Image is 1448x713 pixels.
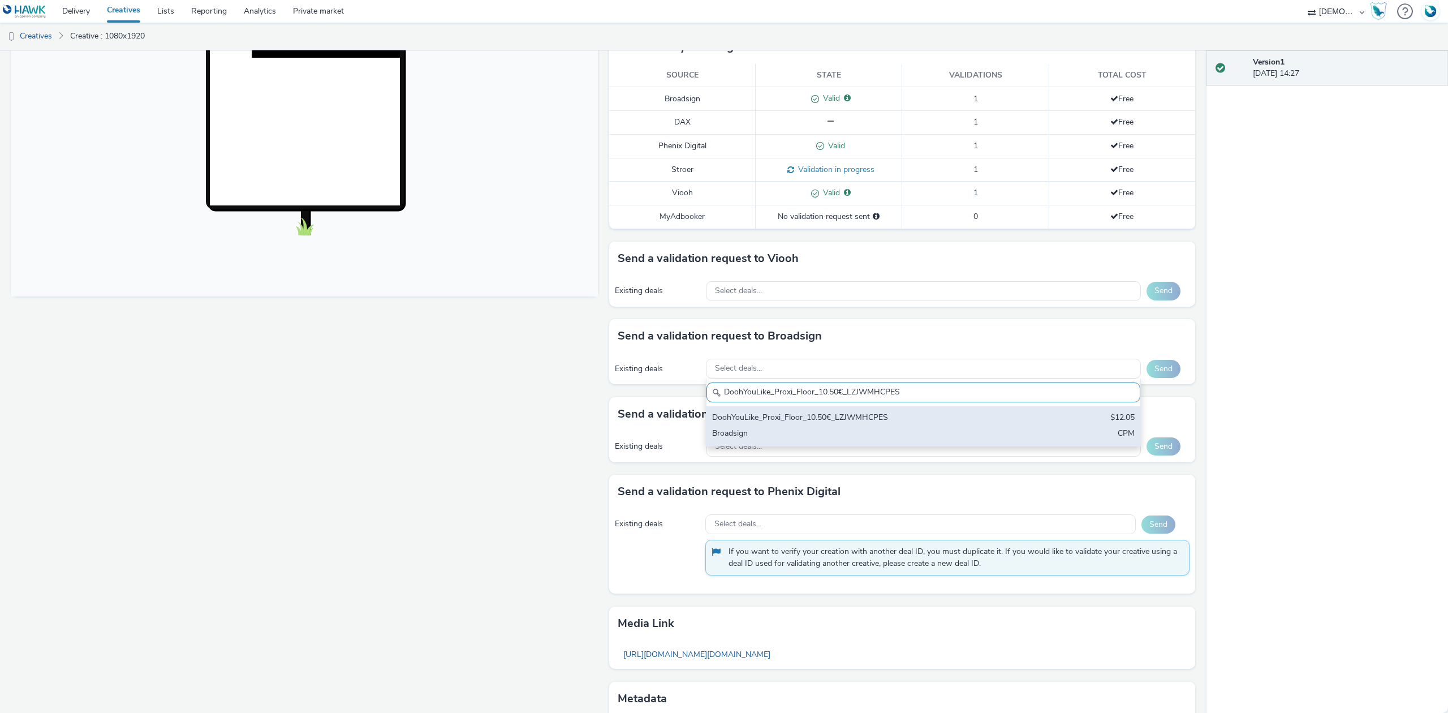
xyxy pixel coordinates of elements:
img: undefined Logo [3,5,46,19]
td: Stroer [609,158,756,182]
span: 1 [973,140,978,151]
h3: Send a validation request to Broadsign [618,328,822,345]
td: Phenix Digital [609,134,756,158]
div: Existing deals [615,441,701,452]
span: Free [1110,164,1134,175]
span: If you want to verify your creation with another deal ID, you must duplicate it. If you would lik... [729,546,1178,569]
span: 1 [973,93,978,104]
span: 1 [973,187,978,198]
h3: Send a validation request to Viooh [618,250,799,267]
span: Free [1110,93,1134,104]
input: Search...... [706,383,1140,402]
button: Send [1147,360,1180,378]
td: DAX [609,111,756,134]
h3: Media link [618,615,674,632]
div: Broadsign [712,428,992,441]
span: Validation in progress [794,164,874,175]
img: Account FR [1422,3,1439,20]
div: Existing deals [615,363,701,375]
th: Source [609,64,756,87]
span: Valid [819,187,840,198]
div: CPM [1118,428,1135,441]
th: State [756,64,902,87]
img: dooh [6,31,17,42]
span: 1 [973,117,978,127]
td: MyAdbooker [609,205,756,229]
span: 1 [973,164,978,175]
span: Select deals... [715,364,762,373]
th: Total cost [1049,64,1195,87]
td: Viooh [609,182,756,205]
a: Hawk Academy [1370,2,1391,20]
div: $12.05 [1110,412,1135,425]
span: Select deals... [715,286,762,296]
span: Valid [824,140,845,151]
div: DoohYouLike_Proxi_Floor_10.50€_LZJWMHCPES [712,412,992,425]
span: 0 [973,211,978,222]
strong: Version 1 [1253,57,1285,67]
div: [DATE] 14:27 [1253,57,1439,80]
span: Valid [819,93,840,104]
td: Broadsign [609,87,756,111]
div: No validation request sent [761,211,896,222]
h3: Send a validation request to MyAdbooker [618,406,836,423]
span: Select deals... [715,442,762,452]
button: Send [1141,516,1175,534]
img: Hawk Academy [1370,2,1387,20]
button: Send [1147,282,1180,300]
th: Validations [902,64,1049,87]
span: Free [1110,187,1134,198]
button: Send [1147,437,1180,456]
div: Existing deals [615,285,701,297]
span: Free [1110,117,1134,127]
a: [URL][DOMAIN_NAME][DOMAIN_NAME] [618,643,776,665]
h3: Send a validation request to Phenix Digital [618,483,841,500]
h3: Metadata [618,690,667,707]
div: Please select a deal below and click on Send to send a validation request to MyAdbooker. [873,211,880,222]
span: Free [1110,211,1134,222]
span: Free [1110,140,1134,151]
a: Creative : 1080x1920 [64,23,150,50]
div: Existing deals [615,518,700,530]
span: Select deals... [714,519,761,529]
